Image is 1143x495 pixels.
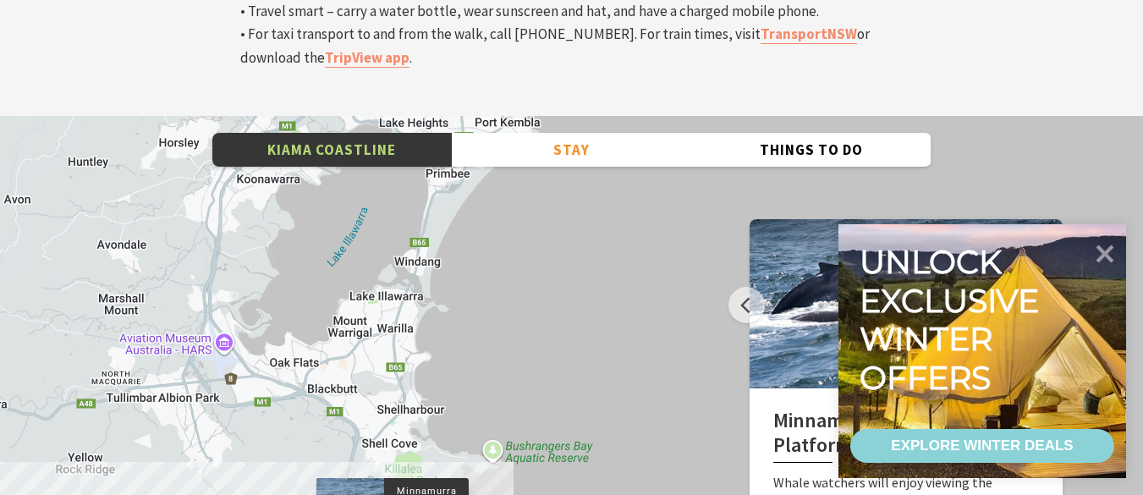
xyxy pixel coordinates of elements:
button: Previous [728,287,765,323]
button: Things To Do [691,133,931,168]
h2: Minnamurra Whale Watching Platform [773,409,1039,464]
a: TripView app [325,48,409,68]
a: TransportNSW [761,25,857,44]
button: Stay [452,133,691,168]
div: EXPLORE WINTER DEALS [891,429,1073,463]
a: EXPLORE WINTER DEALS [850,429,1114,463]
button: Kiama Coastline [212,133,452,168]
div: Unlock exclusive winter offers [860,243,1047,397]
